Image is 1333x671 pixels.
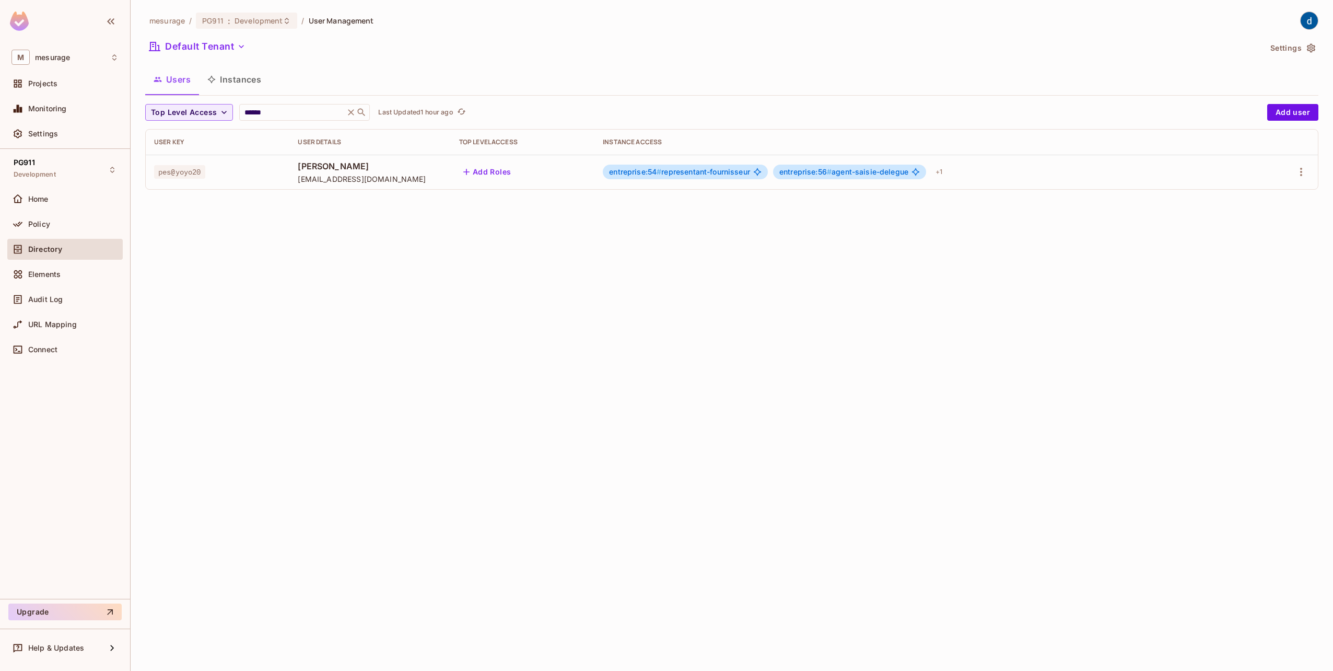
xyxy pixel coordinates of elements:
[609,167,661,176] span: entreprise:54
[28,245,62,253] span: Directory
[28,320,77,329] span: URL Mapping
[931,164,946,180] div: + 1
[609,168,750,176] span: representant-fournisseur
[309,16,374,26] span: User Management
[35,53,70,62] span: Workspace: mesurage
[189,16,192,26] li: /
[459,138,586,146] div: Top Level Access
[28,220,50,228] span: Policy
[10,11,29,31] img: SReyMgAAAABJRU5ErkJggg==
[199,66,270,92] button: Instances
[14,170,56,179] span: Development
[298,174,442,184] span: [EMAIL_ADDRESS][DOMAIN_NAME]
[28,105,67,113] span: Monitoring
[779,168,908,176] span: agent-saisie-delegue
[149,16,185,26] span: the active workspace
[28,195,49,203] span: Home
[779,167,832,176] span: entreprise:56
[154,138,281,146] div: User Key
[235,16,283,26] span: Development
[1266,40,1318,56] button: Settings
[154,165,205,179] span: pes@yoyo20
[827,167,832,176] span: #
[1267,104,1318,121] button: Add user
[301,16,304,26] li: /
[227,17,231,25] span: :
[378,108,453,117] p: Last Updated 1 hour ago
[14,158,35,167] span: PG911
[28,130,58,138] span: Settings
[657,167,661,176] span: #
[453,106,468,119] span: Click to refresh data
[28,270,61,279] span: Elements
[151,106,217,119] span: Top Level Access
[145,66,199,92] button: Users
[8,604,122,620] button: Upgrade
[28,345,57,354] span: Connect
[298,160,442,172] span: [PERSON_NAME]
[145,38,250,55] button: Default Tenant
[457,107,466,118] span: refresh
[28,79,57,88] span: Projects
[1301,12,1318,29] img: dev 911gcl
[455,106,468,119] button: refresh
[28,295,63,304] span: Audit Log
[459,164,516,180] button: Add Roles
[11,50,30,65] span: M
[603,138,1248,146] div: Instance Access
[298,138,442,146] div: User Details
[28,644,84,652] span: Help & Updates
[202,16,224,26] span: PG911
[145,104,233,121] button: Top Level Access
